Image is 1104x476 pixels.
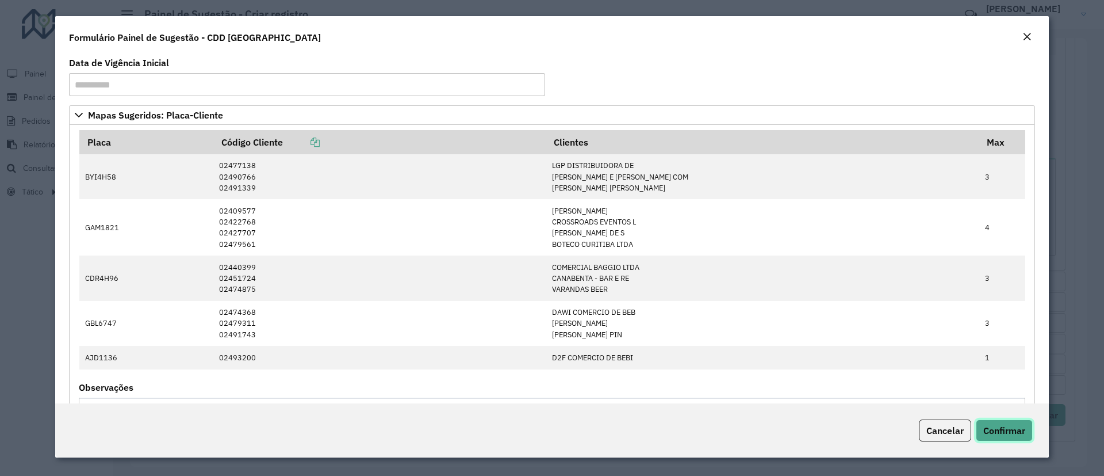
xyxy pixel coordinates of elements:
[213,154,546,199] td: 02477138 02490766 02491339
[546,301,979,346] td: DAWI COMERCIO DE BEB [PERSON_NAME] [PERSON_NAME] PIN
[69,31,321,44] h4: Formulário Painel de Sugestão - CDD [GEOGRAPHIC_DATA]
[546,130,979,154] th: Clientes
[979,199,1025,256] td: 4
[979,130,1025,154] th: Max
[69,56,169,70] label: Data de Vigência Inicial
[213,130,546,154] th: Código Cliente
[979,154,1025,199] td: 3
[976,420,1033,441] button: Confirmar
[213,301,546,346] td: 02474368 02479311 02491743
[79,380,133,394] label: Observações
[283,136,320,148] a: Copiar
[79,346,213,369] td: AJD1136
[926,425,964,436] span: Cancelar
[213,199,546,256] td: 02409577 02422768 02427707 02479561
[1022,32,1032,41] em: Fechar
[69,105,1035,125] a: Mapas Sugeridos: Placa-Cliente
[546,256,979,301] td: COMERCIAL BAGGIO LTDA CANABENTA - BAR E RE VARANDAS BEER
[1019,30,1035,45] button: Close
[919,420,971,441] button: Cancelar
[546,346,979,369] td: D2F COMERCIO DE BEBI
[546,199,979,256] td: [PERSON_NAME] CROSSROADS EVENTOS L [PERSON_NAME] DE S BOTECO CURITIBA LTDA
[88,111,223,120] span: Mapas Sugeridos: Placa-Cliente
[79,199,213,256] td: GAM1821
[79,301,213,346] td: GBL6747
[546,154,979,199] td: LGP DISTRIBUIDORA DE [PERSON_NAME] E [PERSON_NAME] COM [PERSON_NAME] [PERSON_NAME]
[979,346,1025,369] td: 1
[79,130,213,154] th: Placa
[213,346,546,369] td: 02493200
[979,301,1025,346] td: 3
[979,256,1025,301] td: 3
[79,154,213,199] td: BYI4H58
[983,425,1025,436] span: Confirmar
[213,256,546,301] td: 02440399 02451724 02474875
[79,256,213,301] td: CDR4H96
